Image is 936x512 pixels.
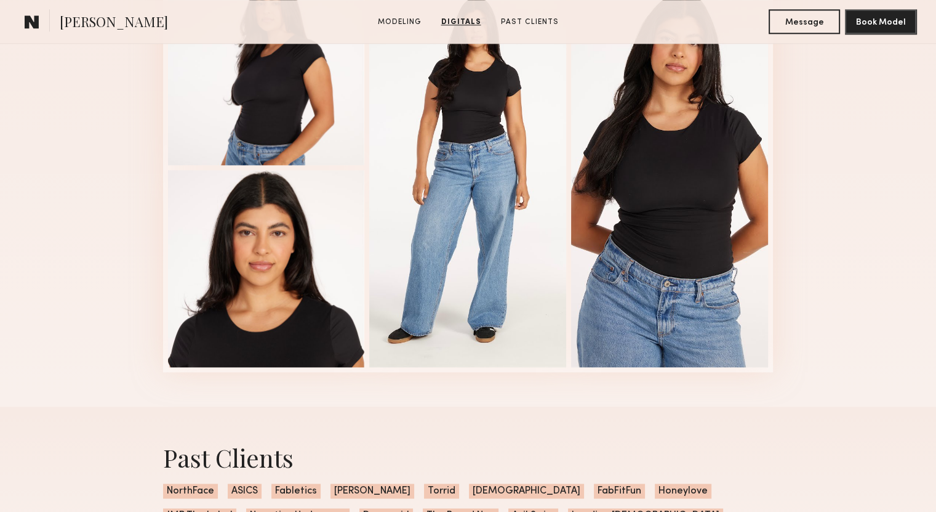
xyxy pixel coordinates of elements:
span: FabFitFun [594,484,645,498]
span: Torrid [424,484,459,498]
span: [PERSON_NAME] [330,484,414,498]
span: NorthFace [163,484,218,498]
div: Past Clients [163,441,774,474]
a: Digitals [436,17,486,28]
a: Book Model [845,16,916,26]
span: ASICS [228,484,262,498]
a: Past Clients [496,17,564,28]
span: Honeylove [655,484,711,498]
span: [DEMOGRAPHIC_DATA] [469,484,584,498]
a: Modeling [373,17,426,28]
span: [PERSON_NAME] [60,12,168,34]
button: Message [769,9,840,34]
button: Book Model [845,9,916,34]
span: Fabletics [271,484,321,498]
